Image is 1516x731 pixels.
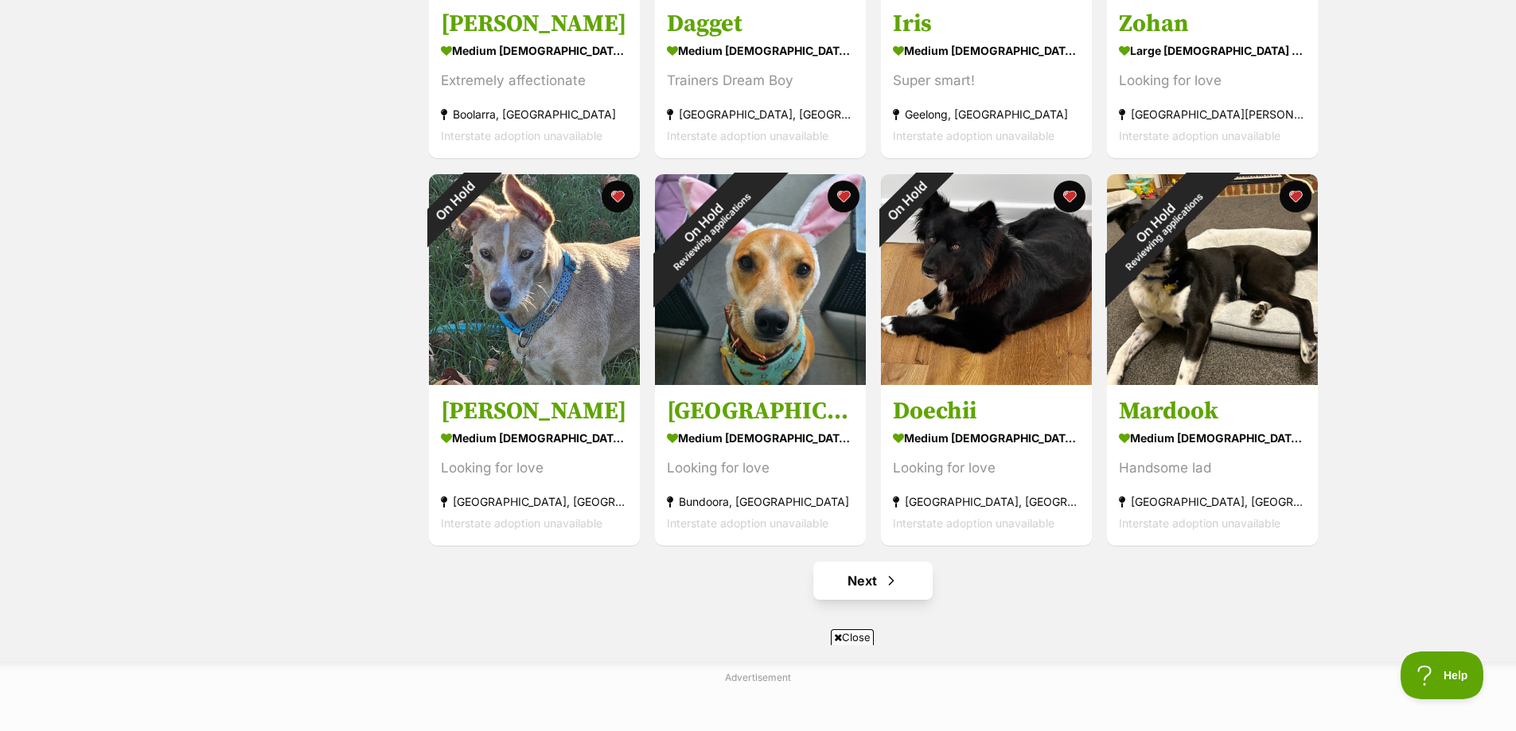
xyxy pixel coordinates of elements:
[893,10,1080,40] h3: Iris
[667,516,828,530] span: Interstate adoption unavailable
[441,130,602,143] span: Interstate adoption unavailable
[441,457,628,479] div: Looking for love
[441,104,628,126] div: Boolarra, [GEOGRAPHIC_DATA]
[1119,457,1306,479] div: Handsome lad
[893,516,1054,530] span: Interstate adoption unavailable
[893,130,1054,143] span: Interstate adoption unavailable
[1119,104,1306,126] div: [GEOGRAPHIC_DATA][PERSON_NAME][GEOGRAPHIC_DATA]
[667,457,854,479] div: Looking for love
[1119,10,1306,40] h3: Zohan
[1119,396,1306,426] h3: Mardook
[1119,40,1306,63] div: large [DEMOGRAPHIC_DATA] Dog
[1054,181,1085,212] button: favourite
[441,516,602,530] span: Interstate adoption unavailable
[893,71,1080,92] div: Super smart!
[881,174,1092,385] img: Doechii
[667,104,854,126] div: [GEOGRAPHIC_DATA], [GEOGRAPHIC_DATA]
[1123,191,1205,273] span: Reviewing applications
[1071,138,1247,314] div: On Hold
[1280,181,1311,212] button: favourite
[441,491,628,512] div: [GEOGRAPHIC_DATA], [GEOGRAPHIC_DATA]
[441,71,628,92] div: Extremely affectionate
[671,191,753,273] span: Reviewing applications
[1119,491,1306,512] div: [GEOGRAPHIC_DATA], [GEOGRAPHIC_DATA]
[469,651,1048,723] iframe: Advertisement
[1107,174,1318,385] img: Mardook
[881,384,1092,546] a: Doechii medium [DEMOGRAPHIC_DATA] Dog Looking for love [GEOGRAPHIC_DATA], [GEOGRAPHIC_DATA] Inter...
[1119,71,1306,92] div: Looking for love
[429,174,640,385] img: Kensi blye
[667,491,854,512] div: Bundoora, [GEOGRAPHIC_DATA]
[667,40,854,63] div: medium [DEMOGRAPHIC_DATA] Dog
[655,372,866,388] a: On HoldReviewing applications
[893,491,1080,512] div: [GEOGRAPHIC_DATA], [GEOGRAPHIC_DATA]
[813,562,933,600] a: Next page
[429,372,640,388] a: On Hold
[602,181,633,212] button: favourite
[667,10,854,40] h3: Dagget
[1119,516,1280,530] span: Interstate adoption unavailable
[893,104,1080,126] div: Geelong, [GEOGRAPHIC_DATA]
[655,384,866,546] a: [GEOGRAPHIC_DATA] medium [DEMOGRAPHIC_DATA] Dog Looking for love Bundoora, [GEOGRAPHIC_DATA] Inte...
[893,396,1080,426] h3: Doechii
[441,426,628,449] div: medium [DEMOGRAPHIC_DATA] Dog
[881,372,1092,388] a: On Hold
[667,71,854,92] div: Trainers Dream Boy
[1401,651,1484,699] iframe: Help Scout Beacon - Open
[893,457,1080,479] div: Looking for love
[429,384,640,546] a: [PERSON_NAME] medium [DEMOGRAPHIC_DATA] Dog Looking for love [GEOGRAPHIC_DATA], [GEOGRAPHIC_DATA]...
[619,138,795,314] div: On Hold
[655,174,866,385] img: Valencia
[1119,426,1306,449] div: medium [DEMOGRAPHIC_DATA] Dog
[893,40,1080,63] div: medium [DEMOGRAPHIC_DATA] Dog
[441,396,628,426] h3: [PERSON_NAME]
[893,426,1080,449] div: medium [DEMOGRAPHIC_DATA] Dog
[1119,130,1280,143] span: Interstate adoption unavailable
[441,10,628,40] h3: [PERSON_NAME]
[1107,384,1318,546] a: Mardook medium [DEMOGRAPHIC_DATA] Dog Handsome lad [GEOGRAPHIC_DATA], [GEOGRAPHIC_DATA] Interstat...
[441,40,628,63] div: medium [DEMOGRAPHIC_DATA] Dog
[667,130,828,143] span: Interstate adoption unavailable
[408,154,502,247] div: On Hold
[860,154,954,247] div: On Hold
[667,426,854,449] div: medium [DEMOGRAPHIC_DATA] Dog
[828,181,859,212] button: favourite
[831,629,874,645] span: Close
[427,562,1319,600] nav: Pagination
[1107,372,1318,388] a: On HoldReviewing applications
[667,396,854,426] h3: [GEOGRAPHIC_DATA]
